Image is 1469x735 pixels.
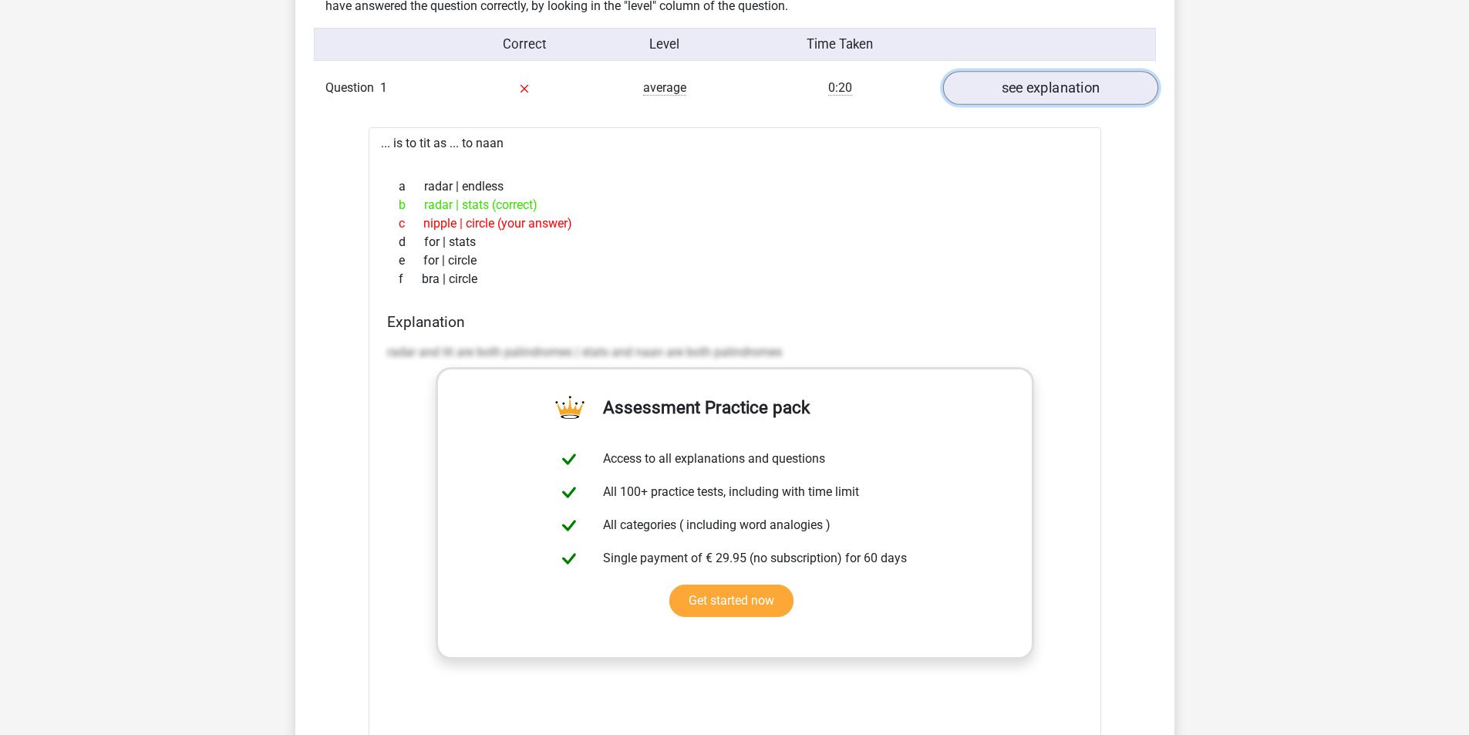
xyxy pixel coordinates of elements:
[387,196,1083,214] div: radar | stats (correct)
[942,71,1157,105] a: see explanation
[399,196,424,214] span: b
[828,80,852,96] span: 0:20
[387,313,1083,331] h4: Explanation
[387,214,1083,233] div: nipple | circle (your answer)
[669,585,793,617] a: Get started now
[399,233,424,251] span: d
[399,270,422,288] span: f
[399,177,424,196] span: a
[387,343,1083,362] p: radar and tit are both palindromes | stats and naan are both palindromes
[595,35,735,54] div: Level
[387,251,1083,270] div: for | circle
[387,270,1083,288] div: bra | circle
[399,214,423,233] span: c
[734,35,945,54] div: Time Taken
[643,80,686,96] span: average
[454,35,595,54] div: Correct
[325,79,380,97] span: Question
[387,177,1083,196] div: radar | endless
[387,233,1083,251] div: for | stats
[380,80,387,95] span: 1
[399,251,423,270] span: e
